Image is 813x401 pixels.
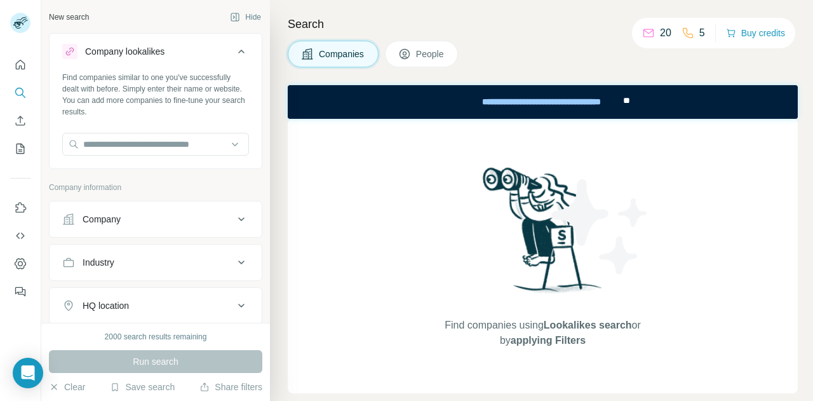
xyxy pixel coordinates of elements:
img: Surfe Illustration - Stars [543,170,657,284]
button: Share filters [199,381,262,393]
button: Hide [221,8,270,27]
div: 2000 search results remaining [105,331,207,343]
span: Lookalikes search [544,320,632,330]
div: Industry [83,256,114,269]
button: My lists [10,137,30,160]
button: Dashboard [10,252,30,275]
p: Company information [49,182,262,193]
div: New search [49,11,89,23]
button: Feedback [10,280,30,303]
button: Company [50,204,262,234]
button: HQ location [50,290,262,321]
iframe: Banner [288,85,798,119]
button: Save search [110,381,175,393]
span: People [416,48,445,60]
div: Company [83,213,121,226]
div: Company lookalikes [85,45,165,58]
h4: Search [288,15,798,33]
button: Search [10,81,30,104]
button: Enrich CSV [10,109,30,132]
img: Surfe Illustration - Woman searching with binoculars [477,164,609,306]
button: Use Surfe API [10,224,30,247]
div: Find companies similar to one you've successfully dealt with before. Simply enter their name or w... [62,72,249,118]
button: Quick start [10,53,30,76]
button: Clear [49,381,85,393]
span: applying Filters [511,335,586,346]
button: Company lookalikes [50,36,262,72]
button: Industry [50,247,262,278]
div: HQ location [83,299,129,312]
span: Find companies using or by [441,318,644,348]
p: 20 [660,25,671,41]
p: 5 [699,25,705,41]
span: Companies [319,48,365,60]
button: Buy credits [726,24,785,42]
button: Use Surfe on LinkedIn [10,196,30,219]
div: Open Intercom Messenger [13,358,43,388]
